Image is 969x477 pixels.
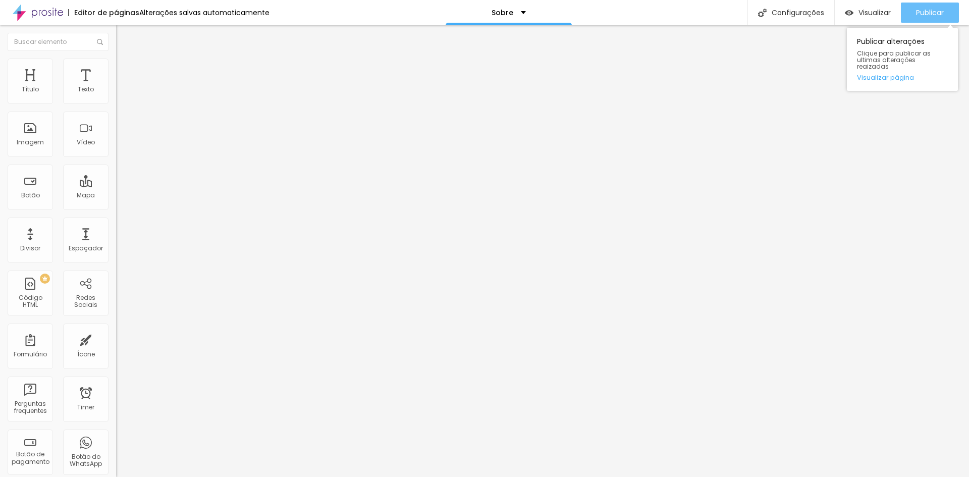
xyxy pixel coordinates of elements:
div: Imagem [17,139,44,146]
div: Botão do WhatsApp [66,453,105,468]
div: Código HTML [10,294,50,309]
div: Botão de pagamento [10,451,50,465]
div: Espaçador [69,245,103,252]
a: Visualizar página [857,74,948,81]
div: Botão [21,192,40,199]
div: Mapa [77,192,95,199]
div: Ícone [77,351,95,358]
div: Divisor [20,245,40,252]
span: Clique para publicar as ultimas alterações reaizadas [857,50,948,70]
div: Publicar alterações [847,28,958,91]
div: Alterações salvas automaticamente [139,9,270,16]
div: Formulário [14,351,47,358]
div: Perguntas frequentes [10,400,50,415]
button: Visualizar [835,3,901,23]
div: Redes Sociais [66,294,105,309]
div: Timer [77,404,94,411]
img: Icone [97,39,103,45]
p: Sobre [492,9,513,16]
img: view-1.svg [845,9,853,17]
span: Visualizar [858,9,891,17]
span: Publicar [916,9,944,17]
button: Publicar [901,3,959,23]
img: Icone [758,9,767,17]
input: Buscar elemento [8,33,109,51]
div: Vídeo [77,139,95,146]
div: Editor de páginas [68,9,139,16]
div: Texto [78,86,94,93]
div: Título [22,86,39,93]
